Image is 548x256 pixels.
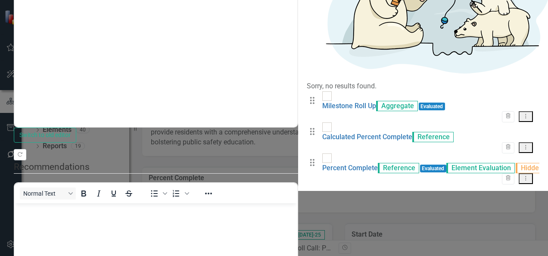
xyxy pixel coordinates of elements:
[376,101,418,111] span: Aggregate
[322,164,378,172] a: Percent Complete
[147,187,168,200] div: Bullet list
[91,187,106,200] button: Italic
[106,187,121,200] button: Underline
[76,187,91,200] button: Bold
[378,163,419,173] span: Reference
[121,187,136,200] button: Strikethrough
[419,103,445,110] span: Evaluated
[307,81,539,91] div: Sorry, no results found.
[446,163,515,173] span: Element Evaluation
[420,165,447,172] span: Evaluated
[20,187,76,200] button: Block Normal Text
[412,132,454,142] span: Reference
[322,102,376,110] a: Milestone Roll Up
[169,187,190,200] div: Numbered list
[516,163,547,173] span: Hidden
[201,187,216,200] button: Reveal or hide additional toolbar items
[14,160,298,174] legend: Recommendations
[23,190,65,197] span: Normal Text
[322,133,412,141] a: Calculated Percent Complete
